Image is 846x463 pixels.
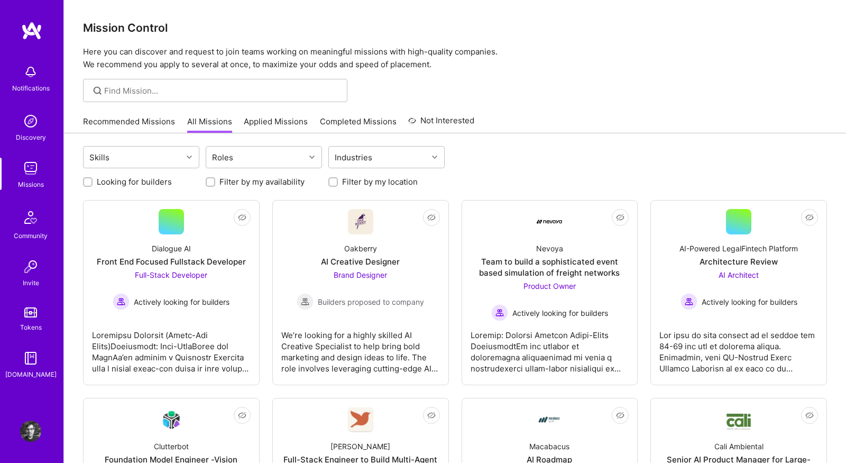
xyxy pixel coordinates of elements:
img: Company Logo [348,209,373,234]
i: icon EyeClosed [805,411,814,420]
a: Dialogue AIFront End Focused Fullstack DeveloperFull-Stack Developer Actively looking for builder... [92,209,251,376]
label: Looking for builders [97,176,172,187]
i: icon Chevron [187,155,192,160]
img: Company Logo [348,407,373,432]
img: guide book [20,348,41,369]
div: Cali Ambiental [714,441,764,452]
div: Tokens [20,322,42,333]
h3: Mission Control [83,21,827,34]
img: logo [21,21,42,40]
i: icon EyeClosed [427,213,436,222]
div: Invite [23,277,39,288]
img: Actively looking for builders [113,293,130,310]
i: icon Chevron [309,155,315,160]
div: Industries [332,150,375,165]
div: We’re looking for a highly skilled AI Creative Specialist to help bring bold marketing and design... [281,321,440,374]
span: Builders proposed to company [318,296,424,307]
div: Architecture Review [700,256,778,267]
a: Company LogoNevoyaTeam to build a sophisticated event based simulation of freight networksProduct... [471,209,629,376]
a: AI-Powered LegalFintech PlatformArchitecture ReviewAI Architect Actively looking for buildersActi... [659,209,818,376]
img: Actively looking for builders [491,304,508,321]
span: AI Architect [719,270,759,279]
a: Company LogoOakberryAI Creative DesignerBrand Designer Builders proposed to companyBuilders propo... [281,209,440,376]
i: icon EyeClosed [238,213,246,222]
div: Loremipsu Dolorsit (Ametc-Adi Elits)Doeiusmodt: Inci-UtlaBoree dol MagnAa’en adminim v Quisnostr ... [92,321,251,374]
div: Nevoya [536,243,563,254]
span: Actively looking for builders [512,307,608,319]
label: Filter by my location [342,176,418,187]
div: Discovery [16,132,46,143]
a: Completed Missions [320,116,397,133]
span: Brand Designer [334,270,387,279]
img: Actively looking for builders [681,293,697,310]
div: Missions [18,179,44,190]
img: Company Logo [537,220,562,224]
a: All Missions [187,116,232,133]
div: [DOMAIN_NAME] [5,369,57,380]
img: discovery [20,111,41,132]
img: teamwork [20,158,41,179]
div: Oakberry [344,243,377,254]
div: Loremip: Dolorsi Ametcon Adipi-Elits DoeiusmodtEm inc utlabor et doloremagna aliquaenimad mi veni... [471,321,629,374]
div: Community [14,230,48,241]
img: Company Logo [159,407,184,432]
p: Here you can discover and request to join teams working on meaningful missions with high-quality ... [83,46,827,71]
a: Applied Missions [244,116,308,133]
a: Recommended Missions [83,116,175,133]
img: Company Logo [537,407,562,432]
div: Notifications [12,83,50,94]
div: Macabacus [529,441,569,452]
div: Clutterbot [154,441,189,452]
img: Invite [20,256,41,277]
a: Not Interested [408,114,474,133]
i: icon EyeClosed [805,213,814,222]
div: Front End Focused Fullstack Developer [97,256,246,267]
div: Roles [209,150,236,165]
div: Team to build a sophisticated event based simulation of freight networks [471,256,629,278]
input: Find Mission... [104,85,339,96]
i: icon EyeClosed [616,213,624,222]
i: icon Chevron [432,155,437,160]
span: Actively looking for builders [702,296,797,307]
div: [PERSON_NAME] [330,441,390,452]
i: icon SearchGrey [91,85,104,97]
img: Builders proposed to company [297,293,314,310]
img: tokens [24,307,37,317]
span: Actively looking for builders [134,296,229,307]
div: Lor ipsu do sita consect ad el seddoe tem 84-69 inc utl et dolorema aliqua. Enimadmin, veni QU-No... [659,321,818,374]
img: User Avatar [20,421,41,442]
span: Product Owner [523,282,576,290]
i: icon EyeClosed [427,411,436,420]
a: User Avatar [17,421,44,442]
div: AI Creative Designer [321,256,400,267]
div: Dialogue AI [152,243,191,254]
img: Community [18,205,43,230]
img: Company Logo [726,409,751,431]
div: AI-Powered LegalFintech Platform [679,243,798,254]
img: bell [20,61,41,83]
i: icon EyeClosed [616,411,624,420]
i: icon EyeClosed [238,411,246,420]
label: Filter by my availability [219,176,305,187]
div: Skills [87,150,112,165]
span: Full-Stack Developer [135,270,207,279]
